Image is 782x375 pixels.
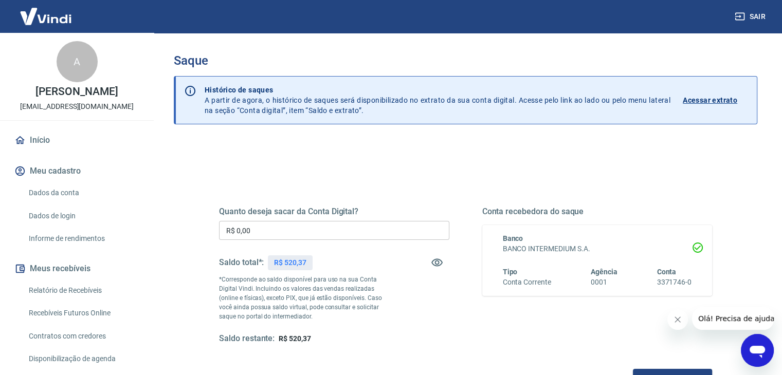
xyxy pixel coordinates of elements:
div: A [57,41,98,82]
iframe: Fechar mensagem [667,309,688,330]
p: [EMAIL_ADDRESS][DOMAIN_NAME] [20,101,134,112]
span: R$ 520,37 [279,334,311,343]
h5: Saldo total*: [219,257,264,268]
iframe: Mensagem da empresa [692,307,774,330]
a: Dados de login [25,205,141,227]
h5: Saldo restante: [219,333,275,344]
h6: Conta Corrente [503,277,551,288]
a: Recebíveis Futuros Online [25,303,141,324]
p: R$ 520,37 [274,257,306,268]
h3: Saque [174,53,757,68]
span: Banco [503,234,523,242]
p: [PERSON_NAME] [35,86,118,97]
h6: 0001 [591,277,617,288]
a: Dados da conta [25,182,141,203]
a: Início [12,129,141,152]
button: Meu cadastro [12,160,141,182]
span: Conta [657,268,676,276]
span: Agência [591,268,617,276]
p: Acessar extrato [683,95,737,105]
a: Disponibilização de agenda [25,348,141,369]
p: A partir de agora, o histórico de saques será disponibilizado no extrato da sua conta digital. Ac... [205,85,670,116]
h6: 3371746-0 [657,277,692,288]
button: Sair [733,7,770,26]
a: Contratos com credores [25,326,141,347]
iframe: Botão para abrir a janela de mensagens [741,334,774,367]
p: *Corresponde ao saldo disponível para uso na sua Conta Digital Vindi. Incluindo os valores das ve... [219,275,392,321]
span: Tipo [503,268,518,276]
a: Informe de rendimentos [25,228,141,249]
button: Meus recebíveis [12,257,141,280]
h6: BANCO INTERMEDIUM S.A. [503,243,692,254]
h5: Conta recebedora do saque [482,207,713,217]
a: Relatório de Recebíveis [25,280,141,301]
h5: Quanto deseja sacar da Conta Digital? [219,207,449,217]
span: Olá! Precisa de ajuda? [6,7,86,15]
img: Vindi [12,1,79,32]
a: Acessar extrato [683,85,749,116]
p: Histórico de saques [205,85,670,95]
